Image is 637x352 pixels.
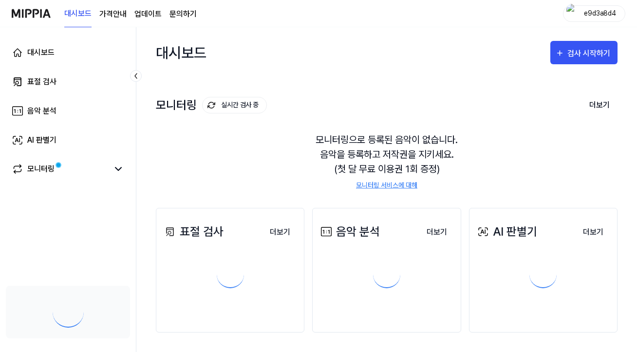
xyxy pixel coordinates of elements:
[566,4,578,23] img: profile
[99,8,127,20] a: 가격안내
[156,121,618,202] div: 모니터링으로 등록된 음악이 없습니다. 음악을 등록하고 저작권을 지키세요. (첫 달 무료 이용권 1회 증정)
[27,163,55,175] div: 모니터링
[475,223,537,241] div: AI 판별기
[262,222,298,242] button: 더보기
[356,180,417,190] a: 모니터링 서비스에 대해
[563,5,625,22] button: profilee9d3a8d4
[6,99,130,123] a: 음악 분석
[318,223,380,241] div: 음악 분석
[27,47,55,58] div: 대시보드
[567,47,613,60] div: 검사 시작하기
[6,70,130,93] a: 표절 검사
[169,8,197,20] a: 문의하기
[156,37,206,68] div: 대시보드
[27,76,56,88] div: 표절 검사
[27,105,56,117] div: 음악 분석
[207,101,215,109] img: monitoring Icon
[575,222,611,242] button: 더보기
[162,223,224,241] div: 표절 검사
[581,8,619,19] div: e9d3a8d4
[134,8,162,20] a: 업데이트
[6,129,130,152] a: AI 판별기
[419,222,455,242] a: 더보기
[419,222,455,242] button: 더보기
[64,0,92,27] a: 대시보드
[6,41,130,64] a: 대시보드
[202,97,267,113] button: 실시간 검사 중
[262,222,298,242] a: 더보기
[156,97,267,113] div: 모니터링
[550,41,618,64] button: 검사 시작하기
[575,222,611,242] a: 더보기
[12,163,109,175] a: 모니터링
[581,95,618,115] button: 더보기
[27,134,56,146] div: AI 판별기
